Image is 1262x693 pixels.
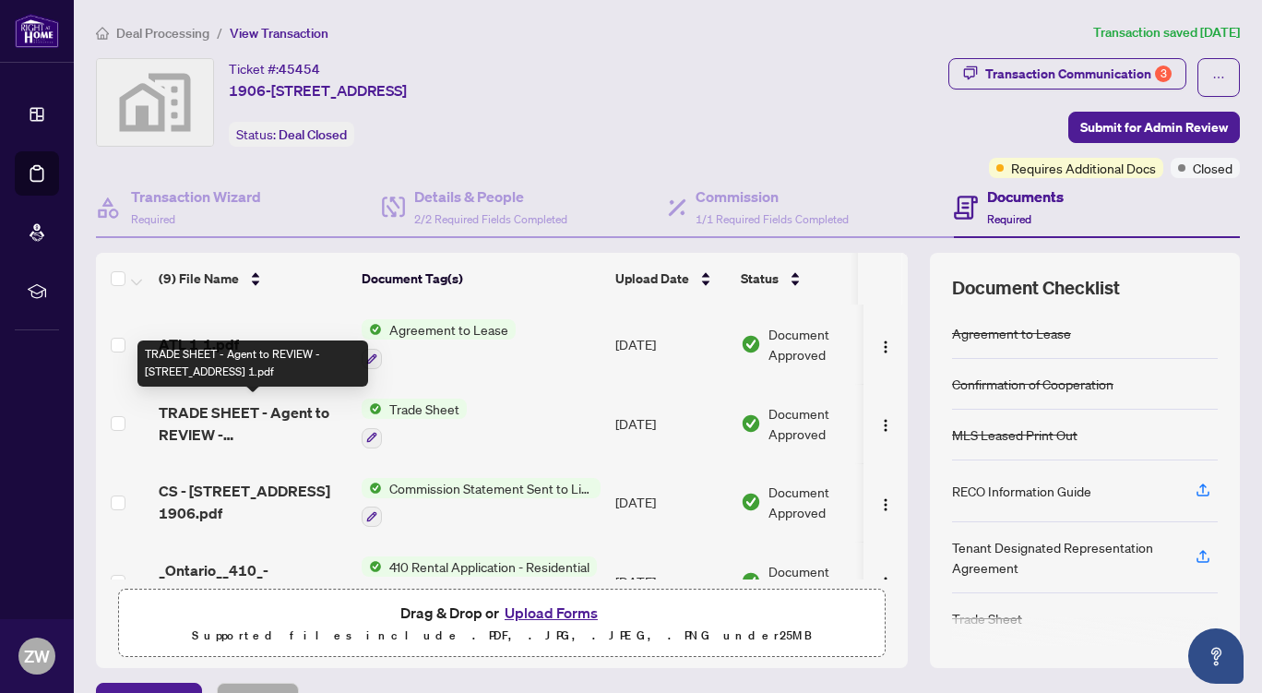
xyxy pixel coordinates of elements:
[159,401,347,446] span: TRADE SHEET - Agent to REVIEW - [STREET_ADDRESS] 1.pdf
[400,601,603,625] span: Drag & Drop or
[952,323,1071,343] div: Agreement to Lease
[499,601,603,625] button: Upload Forms
[15,14,59,48] img: logo
[131,185,261,208] h4: Transaction Wizard
[362,556,382,577] img: Status Icon
[987,212,1031,226] span: Required
[159,333,239,355] span: ATL 1 1.pdf
[608,384,733,463] td: [DATE]
[119,590,885,658] span: Drag & Drop orUpload FormsSupported files include .PDF, .JPG, .JPEG, .PNG under25MB
[1155,66,1172,82] div: 3
[952,481,1091,501] div: RECO Information Guide
[741,413,761,434] img: Document Status
[768,482,883,522] span: Document Approved
[279,126,347,143] span: Deal Closed
[229,122,354,147] div: Status:
[362,556,597,606] button: Status Icon410 Rental Application - Residential
[952,424,1077,445] div: MLS Leased Print Out
[354,253,608,305] th: Document Tag(s)
[615,269,689,289] span: Upload Date
[159,269,239,289] span: (9) File Name
[1212,71,1225,84] span: ellipsis
[217,22,222,43] li: /
[985,59,1172,89] div: Transaction Communication
[159,559,347,603] span: _Ontario__410_-_Rental_Application_-_Residential__35_.pdf
[952,275,1120,301] span: Document Checklist
[414,185,567,208] h4: Details & People
[1011,158,1156,178] span: Requires Additional Docs
[608,463,733,543] td: [DATE]
[229,58,320,79] div: Ticket #:
[279,61,320,78] span: 45454
[608,305,733,384] td: [DATE]
[96,27,109,40] span: home
[130,625,874,647] p: Supported files include .PDF, .JPG, .JPEG, .PNG under 25 MB
[362,319,382,340] img: Status Icon
[362,399,467,448] button: Status IconTrade Sheet
[414,212,567,226] span: 2/2 Required Fields Completed
[1093,22,1240,43] article: Transaction saved [DATE]
[1068,112,1240,143] button: Submit for Admin Review
[382,319,516,340] span: Agreement to Lease
[230,25,328,42] span: View Transaction
[987,185,1064,208] h4: Documents
[131,212,175,226] span: Required
[878,576,893,591] img: Logo
[382,556,597,577] span: 410 Rental Application - Residential
[741,492,761,512] img: Document Status
[24,643,50,669] span: ZW
[871,409,900,438] button: Logo
[948,58,1186,90] button: Transaction Communication3
[362,478,382,498] img: Status Icon
[159,480,347,524] span: CS - [STREET_ADDRESS] 1906.pdf
[952,537,1173,578] div: Tenant Designated Representation Agreement
[608,542,733,621] td: [DATE]
[151,253,354,305] th: (9) File Name
[741,334,761,354] img: Document Status
[878,418,893,433] img: Logo
[768,324,883,364] span: Document Approved
[97,59,213,146] img: svg%3e
[878,497,893,512] img: Logo
[952,374,1113,394] div: Confirmation of Cooperation
[362,399,382,419] img: Status Icon
[1193,158,1232,178] span: Closed
[1080,113,1228,142] span: Submit for Admin Review
[608,253,733,305] th: Upload Date
[362,478,601,528] button: Status IconCommission Statement Sent to Listing Brokerage
[696,212,849,226] span: 1/1 Required Fields Completed
[871,329,900,359] button: Logo
[733,253,890,305] th: Status
[1188,628,1244,684] button: Open asap
[696,185,849,208] h4: Commission
[229,79,407,102] span: 1906-[STREET_ADDRESS]
[137,341,368,387] div: TRADE SHEET - Agent to REVIEW - [STREET_ADDRESS] 1.pdf
[382,478,601,498] span: Commission Statement Sent to Listing Brokerage
[871,567,900,596] button: Logo
[741,571,761,591] img: Document Status
[116,25,209,42] span: Deal Processing
[768,403,883,444] span: Document Approved
[768,561,883,602] span: Document Approved
[382,399,467,419] span: Trade Sheet
[362,319,516,369] button: Status IconAgreement to Lease
[741,269,779,289] span: Status
[878,340,893,354] img: Logo
[871,487,900,517] button: Logo
[952,608,1022,628] div: Trade Sheet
